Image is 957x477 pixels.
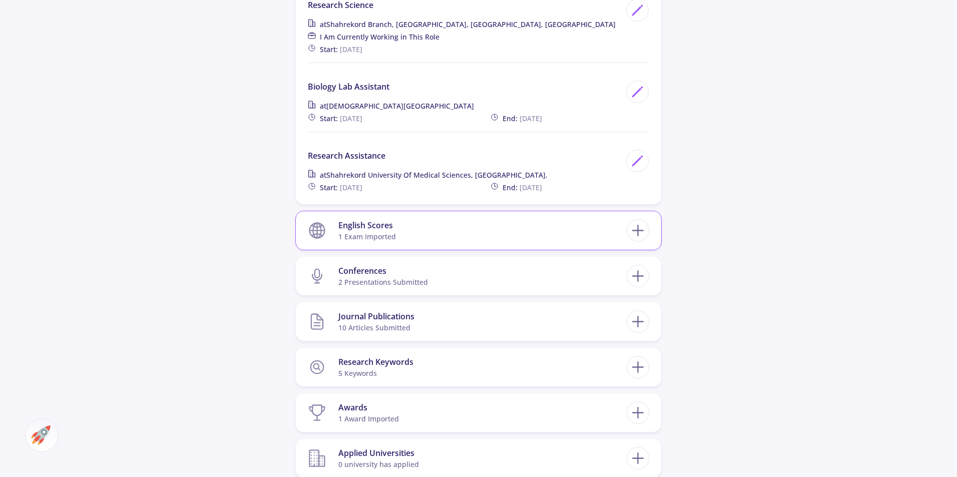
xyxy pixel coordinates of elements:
[338,265,428,277] div: Conferences
[338,368,413,378] div: 5 keywords
[320,170,548,180] span: at
[320,182,338,193] span: Start:
[338,277,428,287] div: 2 presentations submitted
[338,447,419,459] div: Applied Universities
[338,322,414,333] div: 10 articles submitted
[338,231,396,242] div: 1 exam imported
[326,170,548,180] span: Shahrekord University of Medical Sciences, [GEOGRAPHIC_DATA].
[338,459,419,469] span: 0 university has applied
[320,101,474,111] span: at
[31,425,51,445] img: ac-market
[503,113,518,124] span: End:
[308,81,621,93] p: Biology Lab Assistant
[308,150,621,162] p: Research assistance
[338,310,414,322] div: Journal Publications
[340,113,362,124] span: [DATE]
[338,401,399,413] div: Awards
[326,20,616,29] span: Shahrekord Branch, [GEOGRAPHIC_DATA], [GEOGRAPHIC_DATA], [GEOGRAPHIC_DATA]
[520,113,542,124] span: [DATE]
[320,44,338,55] span: Start:
[338,356,413,368] div: Research Keywords
[340,44,362,55] span: [DATE]
[320,32,439,42] span: I Am Currently Working in This Role
[503,182,518,193] span: End:
[520,182,542,193] span: [DATE]
[338,413,399,424] div: 1 award imported
[340,182,362,193] span: [DATE]
[338,219,396,231] div: English Scores
[326,101,474,111] span: [DEMOGRAPHIC_DATA][GEOGRAPHIC_DATA]
[320,113,338,124] span: Start:
[320,19,616,30] span: at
